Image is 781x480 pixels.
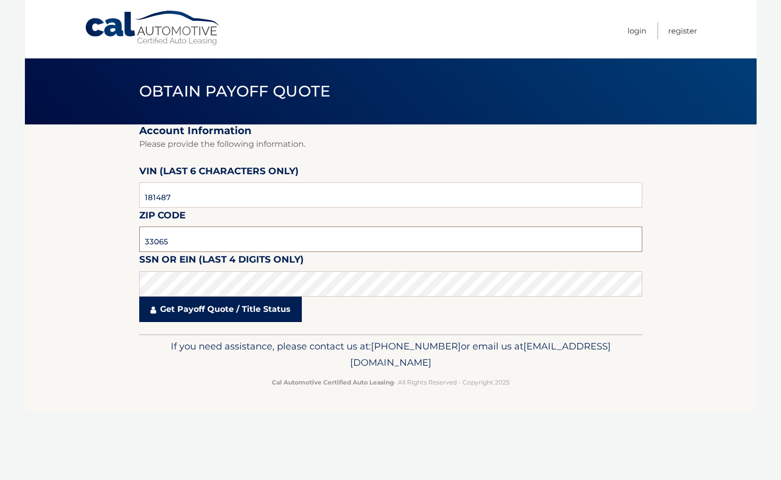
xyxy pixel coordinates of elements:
label: VIN (last 6 characters only) [139,164,299,182]
p: If you need assistance, please contact us at: or email us at [146,338,636,371]
strong: Cal Automotive Certified Auto Leasing [272,378,394,386]
a: Cal Automotive [84,10,222,46]
label: SSN or EIN (last 4 digits only) [139,252,304,271]
p: Please provide the following information. [139,137,642,151]
h2: Account Information [139,124,642,137]
a: Login [628,22,646,39]
label: Zip Code [139,208,185,227]
a: Register [668,22,697,39]
span: [PHONE_NUMBER] [371,340,461,352]
p: - All Rights Reserved - Copyright 2025 [146,377,636,388]
a: Get Payoff Quote / Title Status [139,297,302,322]
span: Obtain Payoff Quote [139,82,331,101]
